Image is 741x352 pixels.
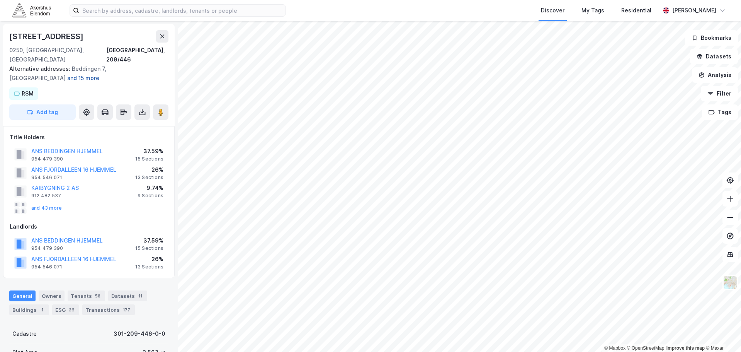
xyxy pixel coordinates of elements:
[138,183,163,193] div: 9.74%
[9,290,36,301] div: General
[723,275,738,290] img: Z
[31,193,61,199] div: 912 482 537
[10,133,168,142] div: Title Holders
[685,30,738,46] button: Bookmarks
[672,6,716,15] div: [PERSON_NAME]
[68,290,105,301] div: Tenants
[666,345,705,351] a: Improve this map
[135,245,163,251] div: 15 Sections
[581,6,604,15] div: My Tags
[541,6,564,15] div: Discover
[135,236,163,245] div: 37.59%
[12,3,51,17] img: akershus-eiendom-logo.9091f326c980b4bce74ccdd9f866810c.svg
[9,64,162,83] div: Beddingen 7, [GEOGRAPHIC_DATA]
[138,193,163,199] div: 9 Sections
[692,67,738,83] button: Analysis
[121,306,132,314] div: 177
[52,304,79,315] div: ESG
[79,5,286,16] input: Search by address, cadastre, landlords, tenants or people
[114,329,165,338] div: 301-209-446-0-0
[31,174,62,181] div: 954 546 071
[82,304,135,315] div: Transactions
[627,345,665,351] a: OpenStreetMap
[31,156,63,162] div: 954 479 390
[9,104,76,120] button: Add tag
[690,49,738,64] button: Datasets
[108,290,147,301] div: Datasets
[10,222,168,231] div: Landlords
[702,104,738,120] button: Tags
[31,245,63,251] div: 954 479 390
[135,165,163,174] div: 26%
[9,65,72,72] span: Alternative addresses:
[135,174,163,181] div: 13 Sections
[135,264,163,270] div: 13 Sections
[135,156,163,162] div: 15 Sections
[93,292,102,300] div: 58
[621,6,651,15] div: Residential
[9,30,85,43] div: [STREET_ADDRESS]
[67,306,76,314] div: 26
[604,345,625,351] a: Mapbox
[9,304,49,315] div: Buildings
[135,255,163,264] div: 26%
[135,147,163,156] div: 37.59%
[38,306,46,314] div: 1
[702,315,741,352] iframe: Chat Widget
[12,329,37,338] div: Cadastre
[9,46,106,64] div: 0250, [GEOGRAPHIC_DATA], [GEOGRAPHIC_DATA]
[701,86,738,101] button: Filter
[106,46,168,64] div: [GEOGRAPHIC_DATA], 209/446
[31,264,62,270] div: 954 546 071
[22,89,34,98] div: RSM
[136,292,144,300] div: 11
[39,290,65,301] div: Owners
